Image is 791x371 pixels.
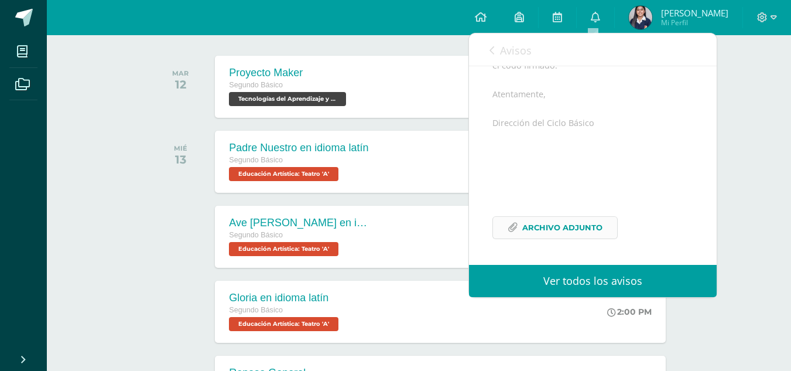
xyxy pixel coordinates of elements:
a: Archivo Adjunto [492,216,618,239]
div: MIÉ [174,144,187,152]
div: Gloria en idioma latín [229,292,341,304]
span: Segundo Básico [229,156,283,164]
span: Avisos [500,43,532,57]
span: Segundo Básico [229,81,283,89]
div: Padre Nuestro en idioma latín [229,142,368,154]
span: Mi Perfil [661,18,728,28]
div: 2:00 PM [607,307,652,317]
span: Segundo Básico [229,231,283,239]
span: Educación Artística: Teatro 'A' [229,167,338,181]
div: 13 [174,152,187,166]
div: MAR [172,69,189,77]
span: Segundo Básico [229,306,283,314]
div: 12 [172,77,189,91]
img: 06e964e560dc42fd59541cf1d2ad55c0.png [629,6,652,29]
span: Educación Artística: Teatro 'A' [229,317,338,331]
span: Archivo Adjunto [522,217,602,239]
span: Tecnologías del Aprendizaje y la Comunicación 'A' [229,92,346,106]
div: Ave [PERSON_NAME] en idioma latín. [229,217,369,229]
span: [PERSON_NAME] [661,7,728,19]
span: Educación Artística: Teatro 'A' [229,242,338,256]
div: Proyecto Maker [229,67,349,79]
a: Ver todos los avisos [469,265,717,297]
